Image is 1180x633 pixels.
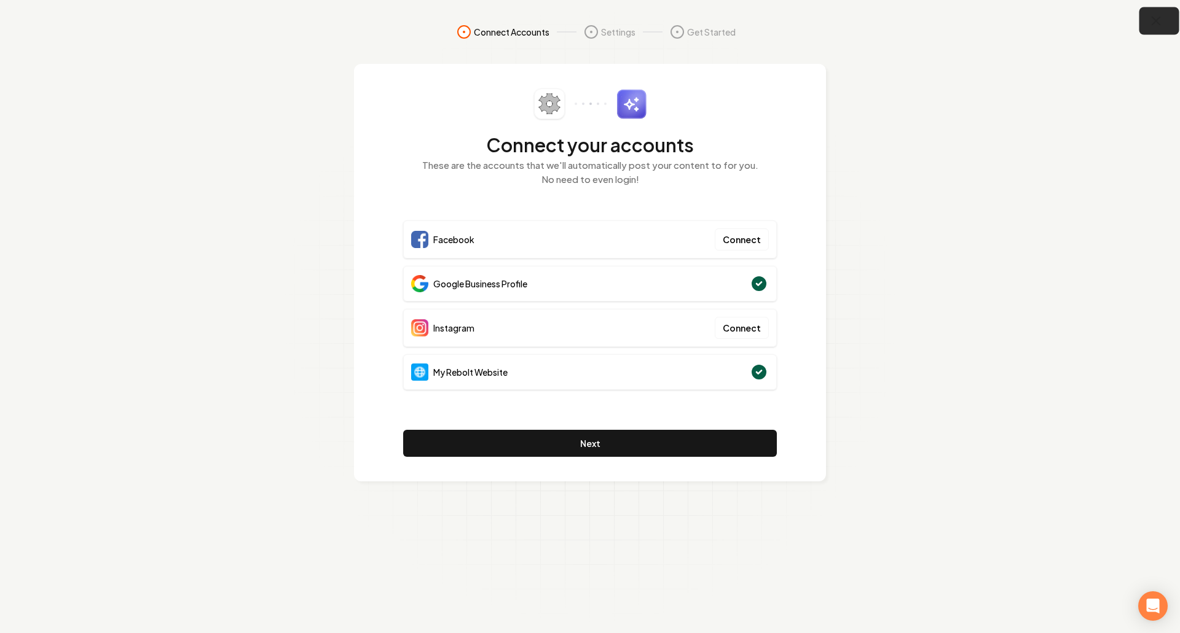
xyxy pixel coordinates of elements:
[433,366,508,378] span: My Rebolt Website
[715,317,769,339] button: Connect
[403,134,777,156] h2: Connect your accounts
[715,228,769,250] button: Connect
[1138,591,1168,621] div: Open Intercom Messenger
[687,26,736,38] span: Get Started
[575,103,607,105] img: connector-dots.svg
[616,89,647,119] img: sparkles.svg
[433,278,527,290] span: Google Business Profile
[411,275,428,292] img: Google
[403,430,777,457] button: Next
[433,233,474,246] span: Facebook
[433,322,474,334] span: Instagram
[411,319,428,336] img: Instagram
[474,26,549,38] span: Connect Accounts
[403,158,777,186] p: These are the accounts that we'll automatically post your content to for you. No need to even login!
[411,363,428,381] img: Website
[601,26,635,38] span: Settings
[411,231,428,248] img: Facebook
